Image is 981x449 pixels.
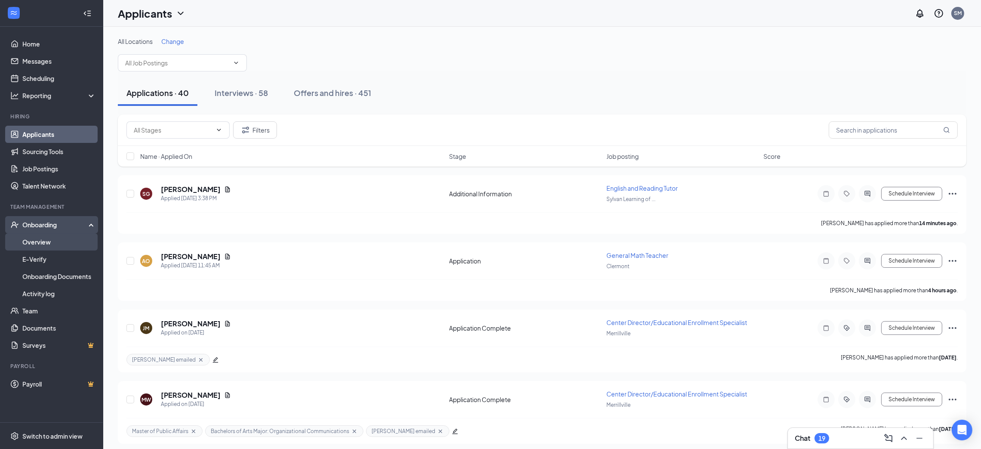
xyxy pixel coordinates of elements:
[882,431,895,445] button: ComposeMessage
[10,432,19,440] svg: Settings
[897,431,911,445] button: ChevronUp
[449,395,601,404] div: Application Complete
[161,37,184,45] span: Change
[22,126,96,143] a: Applicants
[829,121,958,139] input: Search in applications
[947,323,958,333] svg: Ellipses
[22,268,96,285] a: Onboarding Documents
[841,354,958,365] p: [PERSON_NAME] has applied more than .
[10,203,94,211] div: Team Management
[914,433,925,443] svg: Minimize
[372,427,435,435] span: [PERSON_NAME] emailed
[215,87,268,98] div: Interviews · 58
[10,113,94,120] div: Hiring
[134,125,212,135] input: All Stages
[197,356,204,363] svg: Cross
[22,319,96,337] a: Documents
[947,189,958,199] svg: Ellipses
[437,428,444,435] svg: Cross
[22,53,96,70] a: Messages
[913,431,926,445] button: Minimize
[881,187,942,201] button: Schedule Interview
[795,434,810,443] h3: Chat
[9,9,18,17] svg: WorkstreamLogo
[449,189,601,198] div: Additional Information
[842,325,852,331] svg: ActiveTag
[821,396,831,403] svg: Note
[449,324,601,332] div: Application Complete
[821,257,831,264] svg: Note
[821,190,831,197] svg: Note
[763,152,781,161] span: Score
[233,121,277,139] button: Filter Filters
[161,319,221,328] h5: [PERSON_NAME]
[449,152,467,161] span: Stage
[83,9,92,18] svg: Collapse
[22,143,96,160] a: Sourcing Tools
[132,356,196,363] span: [PERSON_NAME] emailed
[22,251,96,268] a: E-Verify
[161,194,231,203] div: Applied [DATE] 3:38 PM
[215,127,222,133] svg: ChevronDown
[881,254,942,268] button: Schedule Interview
[175,8,186,19] svg: ChevronDown
[10,220,19,229] svg: UserCheck
[22,337,96,354] a: SurveysCrown
[190,428,197,435] svg: Cross
[211,427,349,435] span: Bachelors of Arts Major: Organizational Communications
[947,256,958,266] svg: Ellipses
[22,375,96,393] a: PayrollCrown
[606,184,678,192] span: English and Reading Tutor
[118,37,153,45] span: All Locations
[862,257,873,264] svg: ActiveChat
[606,402,630,408] span: Merrillville
[606,330,630,337] span: Merrillville
[862,396,873,403] svg: ActiveChat
[22,177,96,195] a: Talent Network
[126,87,189,98] div: Applications · 40
[224,320,231,327] svg: Document
[125,58,229,68] input: All Job Postings
[449,257,601,265] div: Application
[161,261,231,270] div: Applied [DATE] 11:45 AM
[161,400,231,409] div: Applied on [DATE]
[881,393,942,406] button: Schedule Interview
[132,427,188,435] span: Master of Public Affairs
[830,287,958,294] p: [PERSON_NAME] has applied more than .
[899,433,909,443] svg: ChevronUp
[233,59,240,66] svg: ChevronDown
[606,251,668,259] span: General Math Teacher
[351,428,358,435] svg: Cross
[141,396,151,403] div: MW
[22,91,96,100] div: Reporting
[943,127,950,133] svg: MagnifyingGlass
[842,257,852,264] svg: Tag
[821,220,958,227] p: [PERSON_NAME] has applied more than .
[224,392,231,399] svg: Document
[22,70,96,87] a: Scheduling
[10,91,19,100] svg: Analysis
[842,190,852,197] svg: Tag
[22,285,96,302] a: Activity log
[212,357,218,363] span: edit
[954,9,962,17] div: SM
[224,253,231,260] svg: Document
[161,252,221,261] h5: [PERSON_NAME]
[224,186,231,193] svg: Document
[606,152,639,161] span: Job posting
[118,6,172,21] h1: Applicants
[142,190,150,198] div: SG
[143,325,150,332] div: JM
[22,35,96,53] a: Home
[22,432,83,440] div: Switch to admin view
[142,257,151,265] div: AO
[862,190,873,197] svg: ActiveChat
[919,220,956,226] b: 14 minutes ago
[10,362,94,370] div: Payroll
[240,125,251,135] svg: Filter
[881,321,942,335] button: Schedule Interview
[928,287,956,294] b: 4 hours ago
[606,319,747,326] span: Center Director/Educational Enrollment Specialist
[939,426,956,432] b: [DATE]
[883,433,894,443] svg: ComposeMessage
